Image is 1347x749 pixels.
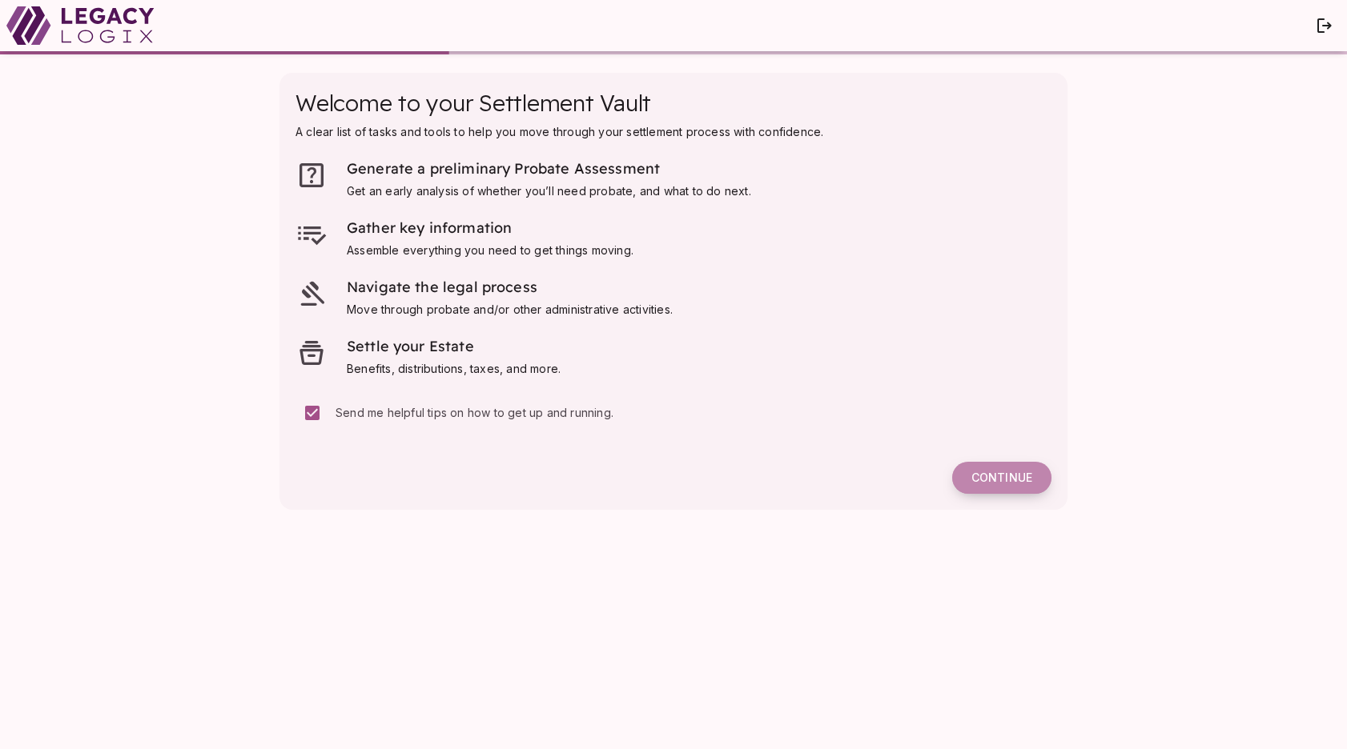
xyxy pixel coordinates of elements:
[347,302,673,316] span: Move through probate and/or other administrative activities.
[336,406,613,419] span: Send me helpful tips on how to get up and running.
[347,362,561,375] span: Benefits, distributions, taxes, and more.
[347,218,512,237] span: Gather key information
[347,278,537,296] span: Navigate the legal process
[347,337,474,355] span: Settle your Estate
[347,184,751,198] span: Get an early analysis of whether you’ll need probate, and what to do next.
[296,125,823,138] span: A clear list of tasks and tools to help you move through your settlement process with confidence.
[347,243,633,257] span: Assemble everything you need to get things moving.
[971,471,1032,485] span: Continue
[347,159,660,178] span: Generate a preliminary Probate Assessment
[296,89,651,117] span: Welcome to your Settlement Vault
[952,462,1051,494] button: Continue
